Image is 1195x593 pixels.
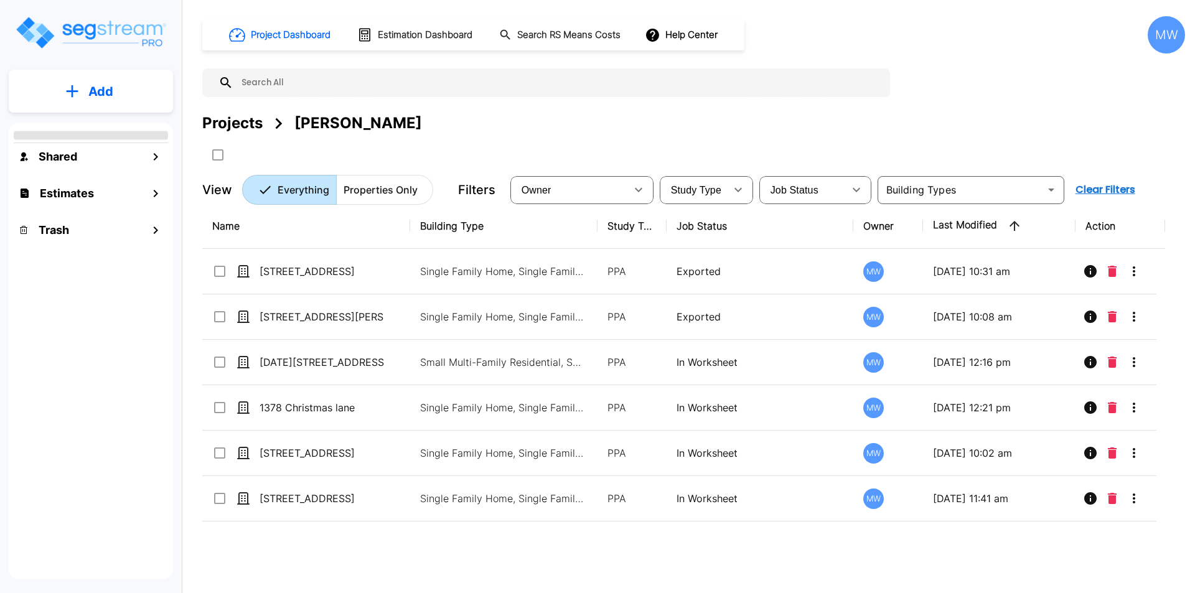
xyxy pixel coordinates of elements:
[863,398,884,418] div: MW
[202,112,263,134] div: Projects
[863,307,884,327] div: MW
[260,491,384,506] p: [STREET_ADDRESS]
[420,446,588,460] p: Single Family Home, Single Family Home Site
[39,222,69,238] h1: Trash
[671,185,721,195] span: Study Type
[242,175,337,205] button: Everything
[1122,486,1146,511] button: More-Options
[513,172,626,207] div: Select
[1103,486,1122,511] button: Delete
[1122,259,1146,284] button: More-Options
[251,28,330,42] h1: Project Dashboard
[352,22,479,48] button: Estimation Dashboard
[14,15,167,50] img: Logo
[933,355,1066,370] p: [DATE] 12:16 pm
[336,175,433,205] button: Properties Only
[1122,395,1146,420] button: More-Options
[494,23,627,47] button: Search RS Means Costs
[662,172,726,207] div: Select
[9,73,173,110] button: Add
[881,181,1040,198] input: Building Types
[40,185,94,202] h1: Estimates
[1078,259,1103,284] button: Info
[607,355,657,370] p: PPA
[1078,395,1103,420] button: Info
[1122,441,1146,465] button: More-Options
[677,491,844,506] p: In Worksheet
[933,400,1066,415] p: [DATE] 12:21 pm
[522,185,551,195] span: Owner
[933,309,1066,324] p: [DATE] 10:08 am
[1122,304,1146,329] button: More-Options
[677,309,844,324] p: Exported
[667,203,854,249] th: Job Status
[1103,395,1122,420] button: Delete
[420,264,588,279] p: Single Family Home, Single Family Home Site
[1122,350,1146,375] button: More-Options
[233,68,884,97] input: Search All
[39,148,77,165] h1: Shared
[260,446,384,460] p: [STREET_ADDRESS]
[410,203,597,249] th: Building Type
[224,21,337,49] button: Project Dashboard
[1078,304,1103,329] button: Info
[863,352,884,373] div: MW
[378,28,472,42] h1: Estimation Dashboard
[260,264,384,279] p: [STREET_ADDRESS]
[420,355,588,370] p: Small Multi-Family Residential, Small Multi-Family Residential Site
[607,264,657,279] p: PPA
[863,261,884,282] div: MW
[202,203,410,249] th: Name
[1148,16,1185,54] div: MW
[1103,259,1122,284] button: Delete
[853,203,922,249] th: Owner
[1043,181,1060,198] button: Open
[642,23,723,47] button: Help Center
[933,491,1066,506] p: [DATE] 11:41 am
[458,180,495,199] p: Filters
[771,185,818,195] span: Job Status
[933,264,1066,279] p: [DATE] 10:31 am
[677,400,844,415] p: In Worksheet
[607,446,657,460] p: PPA
[607,400,657,415] p: PPA
[677,355,844,370] p: In Worksheet
[260,400,384,415] p: 1378 Christmas lane
[1103,441,1122,465] button: Delete
[420,491,588,506] p: Single Family Home, Single Family Home Site
[420,309,588,324] p: Single Family Home, Single Family Home Site
[517,28,621,42] h1: Search RS Means Costs
[1103,350,1122,375] button: Delete
[762,172,844,207] div: Select
[88,82,113,101] p: Add
[677,264,844,279] p: Exported
[278,182,329,197] p: Everything
[420,400,588,415] p: Single Family Home, Single Family Home Site
[242,175,433,205] div: Platform
[344,182,418,197] p: Properties Only
[597,203,667,249] th: Study Type
[294,112,422,134] div: [PERSON_NAME]
[260,355,384,370] p: [DATE][STREET_ADDRESS][DATE]
[677,446,844,460] p: In Worksheet
[1078,486,1103,511] button: Info
[923,203,1075,249] th: Last Modified
[260,309,384,324] p: [STREET_ADDRESS][PERSON_NAME]
[607,309,657,324] p: PPA
[863,443,884,464] div: MW
[863,488,884,509] div: MW
[1078,350,1103,375] button: Info
[1071,177,1140,202] button: Clear Filters
[205,142,230,167] button: SelectAll
[1075,203,1166,249] th: Action
[1078,441,1103,465] button: Info
[1103,304,1122,329] button: Delete
[607,491,657,506] p: PPA
[933,446,1066,460] p: [DATE] 10:02 am
[202,180,232,199] p: View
